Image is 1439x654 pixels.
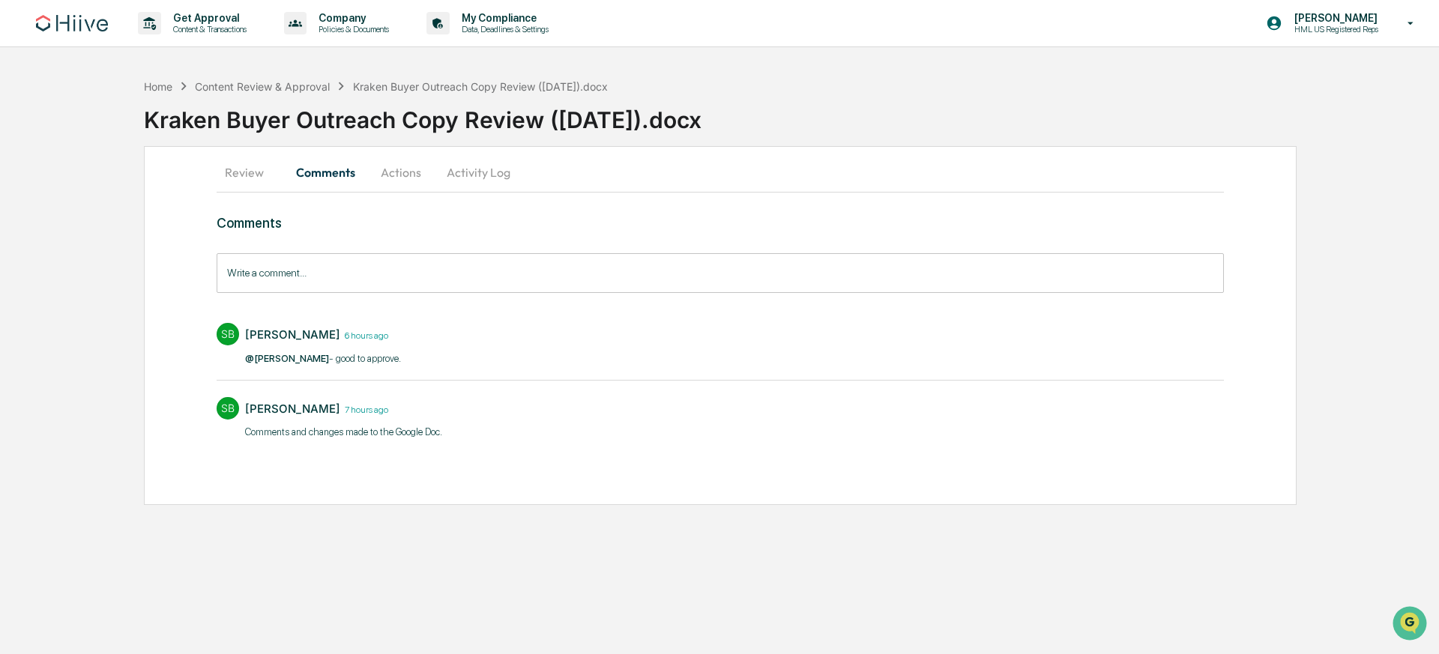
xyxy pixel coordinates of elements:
img: 1746055101610-c473b297-6a78-478c-a979-82029cc54cd1 [15,115,42,142]
div: Home [144,80,172,93]
a: 🖐️Preclearance [9,183,103,210]
button: Start new chat [255,119,273,137]
h3: Comments [217,215,1224,231]
p: My Compliance [450,12,556,24]
a: 🔎Data Lookup [9,211,100,238]
span: Pylon [149,254,181,265]
iframe: Open customer support [1391,605,1432,645]
div: [PERSON_NAME] [245,402,340,416]
div: Content Review & Approval [195,80,330,93]
p: Get Approval [161,12,254,24]
time: Friday, October 10, 2025 at 7:47:17 AM PDT [340,402,388,415]
div: [PERSON_NAME] [245,327,340,342]
span: Attestations [124,189,186,204]
p: - good to approve. ​ [245,351,402,366]
p: HML US Registered Reps [1282,24,1386,34]
span: Data Lookup [30,217,94,232]
button: Comments [284,154,367,190]
div: Kraken Buyer Outreach Copy Review ([DATE]).docx [353,80,608,93]
p: Content & Transactions [161,24,254,34]
div: SB [217,397,239,420]
p: How can we help? [15,31,273,55]
p: Comments and changes made to the Google Doc. ​ [245,425,444,440]
div: Kraken Buyer Outreach Copy Review ([DATE]).docx [144,94,1439,133]
button: Activity Log [435,154,522,190]
time: Friday, October 10, 2025 at 9:11:48 AM PDT [340,328,388,341]
div: SB [217,323,239,345]
p: Company [307,12,396,24]
p: [PERSON_NAME] [1282,12,1386,24]
button: Actions [367,154,435,190]
div: Start new chat [51,115,246,130]
p: Policies & Documents [307,24,396,34]
div: 🗄️ [109,190,121,202]
p: Data, Deadlines & Settings [450,24,556,34]
div: 🔎 [15,219,27,231]
a: 🗄️Attestations [103,183,192,210]
span: Preclearance [30,189,97,204]
button: Review [217,154,284,190]
div: secondary tabs example [217,154,1224,190]
img: logo [36,15,108,31]
a: Powered byPylon [106,253,181,265]
span: @[PERSON_NAME] [245,353,329,364]
div: We're available if you need us! [51,130,190,142]
div: 🖐️ [15,190,27,202]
